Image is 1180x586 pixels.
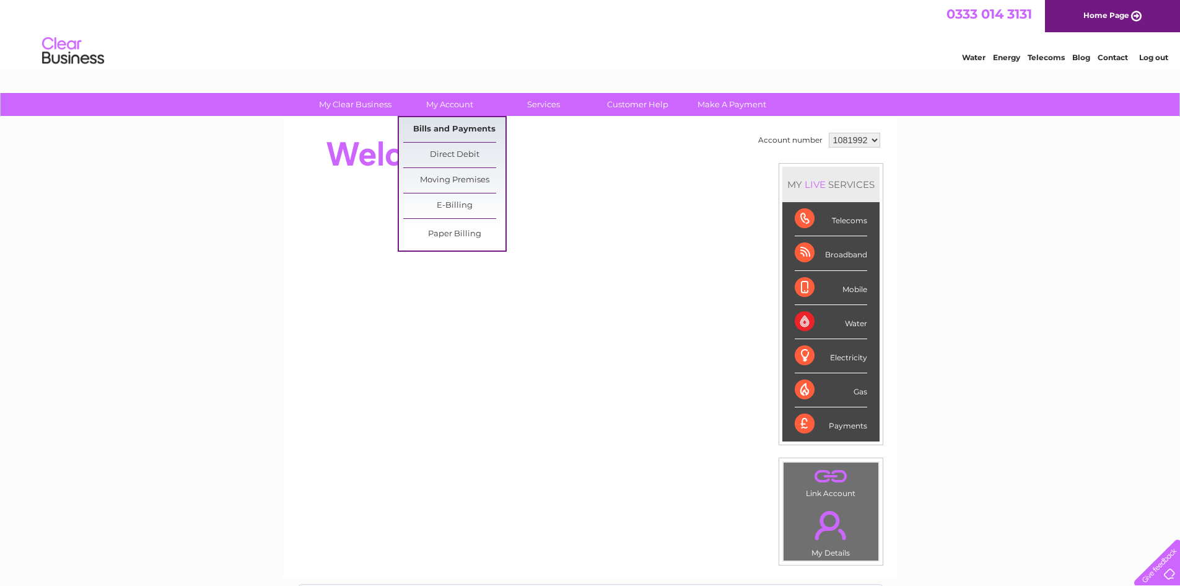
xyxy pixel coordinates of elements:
[403,143,505,167] a: Direct Debit
[755,130,826,151] td: Account number
[782,167,880,202] div: MY SERVICES
[787,466,875,487] a: .
[795,373,867,407] div: Gas
[962,53,986,62] a: Water
[795,407,867,441] div: Payments
[783,500,879,561] td: My Details
[403,222,505,247] a: Paper Billing
[795,339,867,373] div: Electricity
[1072,53,1090,62] a: Blog
[783,462,879,501] td: Link Account
[802,179,828,190] div: LIVE
[795,202,867,236] div: Telecoms
[795,305,867,339] div: Water
[398,93,500,116] a: My Account
[492,93,595,116] a: Services
[795,271,867,305] div: Mobile
[42,32,105,70] img: logo.png
[946,6,1032,22] a: 0333 014 3131
[403,168,505,193] a: Moving Premises
[587,93,689,116] a: Customer Help
[993,53,1020,62] a: Energy
[795,236,867,270] div: Broadband
[1139,53,1168,62] a: Log out
[681,93,783,116] a: Make A Payment
[1098,53,1128,62] a: Contact
[1028,53,1065,62] a: Telecoms
[787,504,875,547] a: .
[298,7,883,60] div: Clear Business is a trading name of Verastar Limited (registered in [GEOGRAPHIC_DATA] No. 3667643...
[403,193,505,218] a: E-Billing
[304,93,406,116] a: My Clear Business
[403,117,505,142] a: Bills and Payments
